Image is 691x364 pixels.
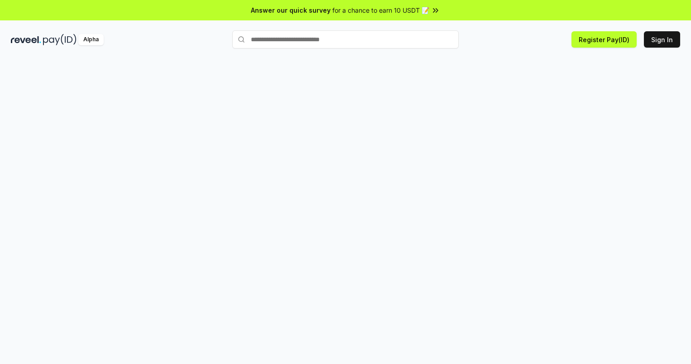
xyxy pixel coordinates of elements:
[43,34,77,45] img: pay_id
[571,31,637,48] button: Register Pay(ID)
[332,5,429,15] span: for a chance to earn 10 USDT 📝
[251,5,331,15] span: Answer our quick survey
[11,34,41,45] img: reveel_dark
[78,34,104,45] div: Alpha
[644,31,680,48] button: Sign In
